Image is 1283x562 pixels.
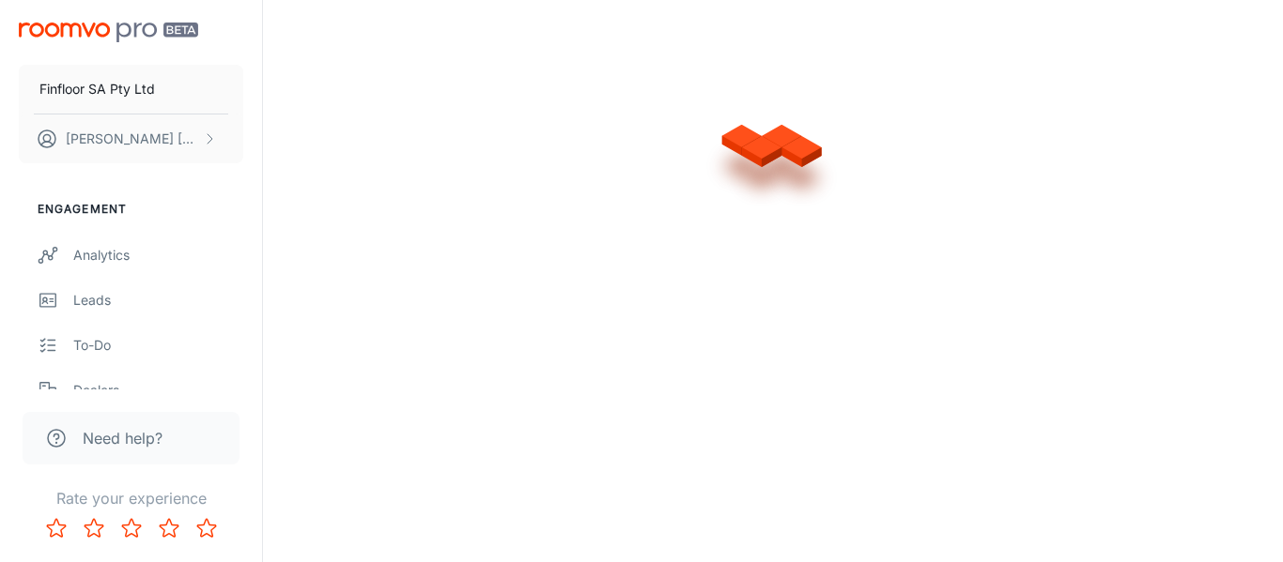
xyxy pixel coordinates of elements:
[73,335,243,356] div: To-do
[19,114,243,163] button: [PERSON_NAME] [PERSON_NAME]
[73,290,243,311] div: Leads
[66,129,198,149] p: [PERSON_NAME] [PERSON_NAME]
[73,245,243,266] div: Analytics
[19,23,198,42] img: Roomvo PRO Beta
[19,65,243,114] button: Finfloor SA Pty Ltd
[39,79,155,99] p: Finfloor SA Pty Ltd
